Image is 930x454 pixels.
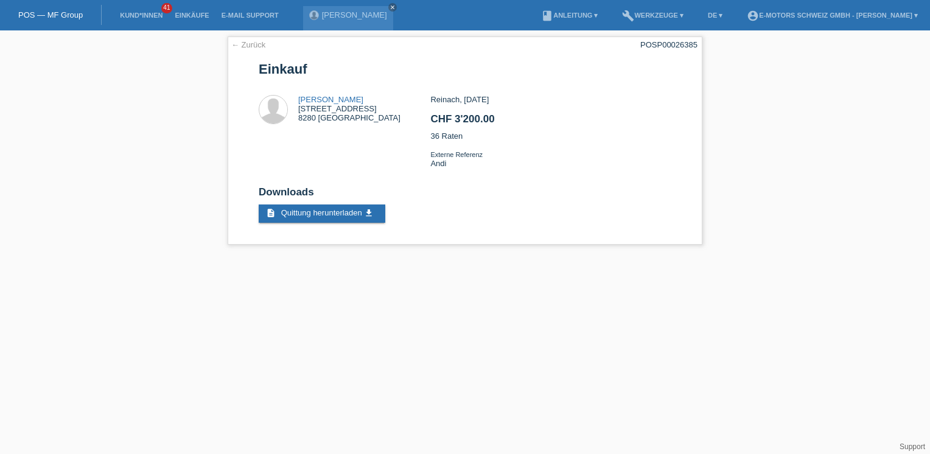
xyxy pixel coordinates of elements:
[169,12,215,19] a: Einkäufe
[281,208,362,217] span: Quittung herunterladen
[259,61,671,77] h1: Einkauf
[747,10,759,22] i: account_circle
[430,95,671,177] div: Reinach, [DATE] 36 Raten Andi
[298,95,363,104] a: [PERSON_NAME]
[541,10,553,22] i: book
[900,442,925,451] a: Support
[161,3,172,13] span: 41
[640,40,697,49] div: POSP00026385
[114,12,169,19] a: Kund*innen
[622,10,634,22] i: build
[364,208,374,218] i: get_app
[231,40,265,49] a: ← Zurück
[322,10,387,19] a: [PERSON_NAME]
[616,12,690,19] a: buildWerkzeuge ▾
[259,186,671,204] h2: Downloads
[388,3,397,12] a: close
[702,12,729,19] a: DE ▾
[298,95,400,122] div: [STREET_ADDRESS] 8280 [GEOGRAPHIC_DATA]
[215,12,285,19] a: E-Mail Support
[741,12,924,19] a: account_circleE-Motors Schweiz GmbH - [PERSON_NAME] ▾
[390,4,396,10] i: close
[18,10,83,19] a: POS — MF Group
[259,204,385,223] a: description Quittung herunterladen get_app
[430,151,483,158] span: Externe Referenz
[535,12,604,19] a: bookAnleitung ▾
[266,208,276,218] i: description
[430,113,671,131] h2: CHF 3'200.00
